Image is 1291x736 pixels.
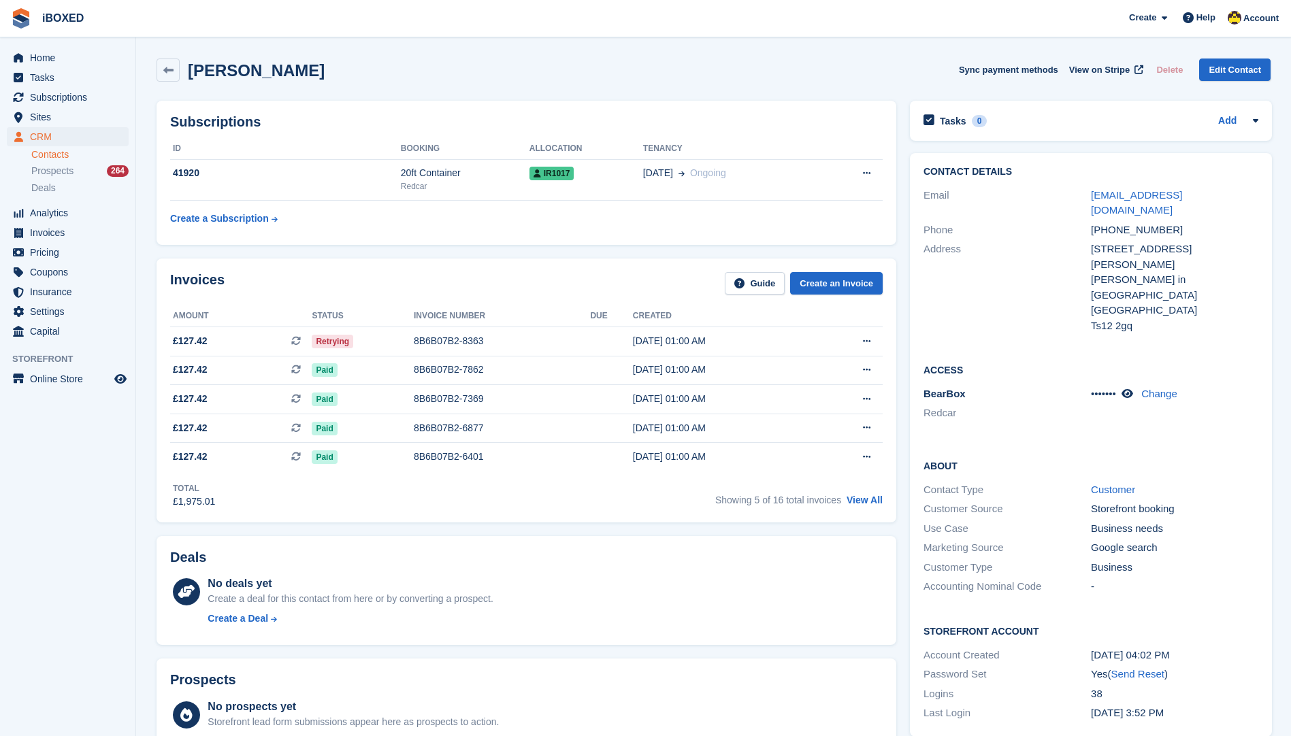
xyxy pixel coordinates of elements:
[924,686,1091,702] div: Logins
[7,282,129,301] a: menu
[633,392,813,406] div: [DATE] 01:00 AM
[529,167,574,180] span: IR1017
[170,114,883,130] h2: Subscriptions
[208,575,493,592] div: No deals yet
[30,302,112,321] span: Settings
[112,371,129,387] a: Preview store
[1091,686,1258,702] div: 38
[173,495,215,509] div: £1,975.01
[1091,303,1258,318] div: [GEOGRAPHIC_DATA]
[1218,114,1237,129] a: Add
[1091,560,1258,575] div: Business
[924,222,1091,238] div: Phone
[924,167,1258,178] h2: Contact Details
[11,8,31,29] img: stora-icon-8386f47178a22dfd0bd8f6a31ec36ba5ce8667c1dd55bd0f319d3a0aa187defe.svg
[633,421,813,435] div: [DATE] 01:00 AM
[1091,667,1258,682] div: Yes
[173,363,208,377] span: £127.42
[30,369,112,388] span: Online Store
[31,165,73,178] span: Prospects
[529,138,643,160] th: Allocation
[1091,222,1258,238] div: [PHONE_NUMBER]
[30,282,112,301] span: Insurance
[1091,484,1135,495] a: Customer
[924,188,1091,218] div: Email
[30,48,112,67] span: Home
[590,305,632,327] th: Due
[208,612,493,626] a: Create a Deal
[790,272,883,295] a: Create an Invoice
[30,107,112,127] span: Sites
[1091,501,1258,517] div: Storefront booking
[208,699,499,715] div: No prospects yet
[1129,11,1156,24] span: Create
[924,705,1091,721] div: Last Login
[7,322,129,341] a: menu
[414,363,591,377] div: 8B6B07B2-7862
[1091,189,1182,216] a: [EMAIL_ADDRESS][DOMAIN_NAME]
[1091,272,1258,303] div: [PERSON_NAME] in [GEOGRAPHIC_DATA]
[924,667,1091,682] div: Password Set
[30,88,112,107] span: Subscriptions
[170,550,206,565] h2: Deals
[1243,12,1279,25] span: Account
[173,334,208,348] span: £127.42
[1141,388,1177,399] a: Change
[1091,241,1258,272] div: [STREET_ADDRESS][PERSON_NAME]
[1091,579,1258,595] div: -
[170,272,225,295] h2: Invoices
[31,182,56,195] span: Deals
[170,672,236,688] h2: Prospects
[31,148,129,161] a: Contacts
[643,138,821,160] th: Tenancy
[924,241,1091,333] div: Address
[7,127,129,146] a: menu
[170,166,401,180] div: 41920
[208,592,493,606] div: Create a deal for this contact from here or by converting a prospect.
[401,180,529,193] div: Redcar
[173,482,215,495] div: Total
[170,138,401,160] th: ID
[30,223,112,242] span: Invoices
[1199,58,1271,81] a: Edit Contact
[924,560,1091,575] div: Customer Type
[1108,668,1168,680] span: ( )
[1111,668,1164,680] a: Send Reset
[170,305,312,327] th: Amount
[401,166,529,180] div: 20ft Container
[1091,521,1258,537] div: Business needs
[188,61,325,80] h2: [PERSON_NAME]
[715,495,841,505] span: Showing 5 of 16 total invoices
[31,164,129,178] a: Prospects 264
[107,165,129,177] div: 264
[30,322,112,341] span: Capital
[940,115,966,127] h2: Tasks
[37,7,89,29] a: iBOXED
[1228,11,1241,24] img: Katie Brown
[643,166,673,180] span: [DATE]
[312,363,337,377] span: Paid
[173,421,208,435] span: £127.42
[312,305,413,327] th: Status
[7,243,129,262] a: menu
[633,305,813,327] th: Created
[633,334,813,348] div: [DATE] 01:00 AM
[414,305,591,327] th: Invoice number
[414,392,591,406] div: 8B6B07B2-7369
[7,203,129,222] a: menu
[959,58,1058,81] button: Sync payment methods
[972,115,987,127] div: 0
[7,88,129,107] a: menu
[633,363,813,377] div: [DATE] 01:00 AM
[690,167,726,178] span: Ongoing
[1091,707,1164,718] time: 2025-07-01 14:52:21 UTC
[7,223,129,242] a: menu
[7,68,129,87] a: menu
[30,263,112,282] span: Coupons
[924,579,1091,595] div: Accounting Nominal Code
[312,450,337,464] span: Paid
[170,212,269,226] div: Create a Subscription
[633,450,813,464] div: [DATE] 01:00 AM
[7,263,129,282] a: menu
[1091,318,1258,334] div: Ts12 2gq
